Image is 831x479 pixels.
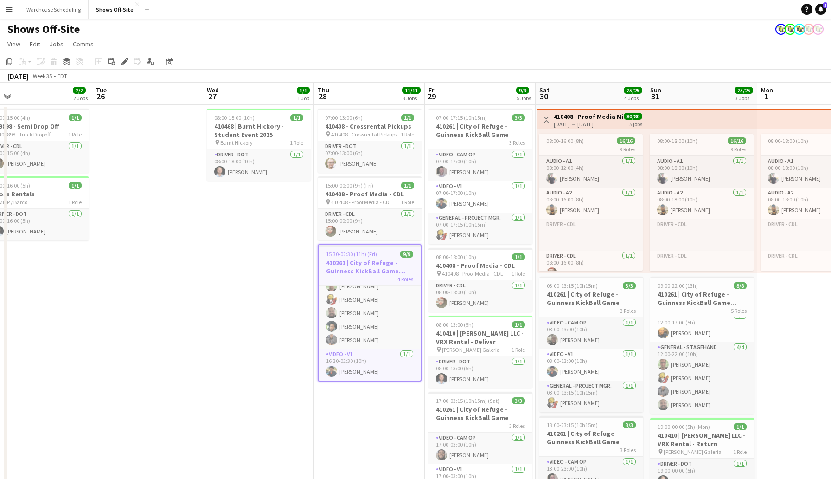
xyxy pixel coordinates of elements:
[26,38,44,50] a: Edit
[511,270,525,277] span: 1 Role
[657,137,697,144] span: 08:00-18:00 (10h)
[664,448,722,455] span: [PERSON_NAME] Galeria
[735,95,753,102] div: 3 Jobs
[7,22,80,36] h1: Shows Off-Site
[290,139,303,146] span: 1 Role
[547,282,598,289] span: 03:00-13:15 (10h15m)
[7,71,29,81] div: [DATE]
[428,280,532,312] app-card-role: Driver - CDL1/108:00-18:00 (10h)[PERSON_NAME]
[428,316,532,388] app-job-card: 08:00-13:00 (5h)1/1410410 | [PERSON_NAME] LLC - VRX Rental - Deliver [PERSON_NAME] Galeria1 RoleD...
[318,209,422,240] app-card-role: Driver - CDL1/115:00-00:00 (9h)[PERSON_NAME]
[4,38,24,50] a: View
[207,86,219,94] span: Wed
[509,422,525,429] span: 3 Roles
[539,349,643,381] app-card-role: Video - V11/103:00-13:00 (10h)[PERSON_NAME]
[624,95,642,102] div: 4 Jobs
[539,156,643,188] app-card-role: Audio - A11/108:00-12:00 (4h)[PERSON_NAME]
[428,213,532,244] app-card-role: General - Project Mgr.1/107:00-17:15 (10h15m)[PERSON_NAME]
[428,433,532,464] app-card-role: Video - Cam Op1/117:00-03:00 (10h)[PERSON_NAME]
[650,290,754,307] h3: 410261 | City of Refuge - Guinness KickBall Game Load Out
[650,431,754,448] h3: 410410 | [PERSON_NAME] LLC - VRX Rental - Return
[512,253,525,260] span: 1/1
[318,109,422,173] app-job-card: 07:00-13:00 (6h)1/1410408 - Crossrental Pickups 410408 - Crossrental Pickups1 RoleDriver - DOT1/1...
[7,40,20,48] span: View
[620,447,636,453] span: 3 Roles
[539,188,643,219] app-card-role: Audio - A21/108:00-16:00 (8h)[PERSON_NAME]
[538,91,550,102] span: 30
[436,321,473,328] span: 08:00-13:00 (5h)
[539,290,643,307] h3: 410261 | City of Refuge - Guinness KickBall Game
[428,109,532,244] app-job-card: 07:00-17:15 (10h15m)3/3410261 | City of Refuge - Guinness KickBall Game3 RolesVideo - Cam Op1/107...
[650,156,754,188] app-card-role: Audio - A11/108:00-18:00 (10h)[PERSON_NAME]
[785,24,796,35] app-user-avatar: Labor Coordinator
[617,137,635,144] span: 16/16
[436,114,487,121] span: 07:00-17:15 (10h15m)
[318,244,422,382] app-job-card: 15:30-02:30 (11h) (Fri)9/9410261 | City of Refuge - Guinness KickBall Game Load In4 Roles[PERSON_...
[539,381,643,412] app-card-role: General - Project Mgr.1/103:00-13:15 (10h15m)[PERSON_NAME]
[436,253,476,260] span: 08:00-18:00 (10h)
[554,121,623,128] div: [DATE] → [DATE]
[650,311,754,342] app-card-role: Driver - DOT1/112:00-17:00 (5h)[PERSON_NAME]
[428,122,532,139] h3: 410261 | City of Refuge - Guinness KickBall Game
[803,24,814,35] app-user-avatar: Labor Coordinator
[650,134,754,271] div: 08:00-18:00 (10h)16/169 RolesAudio - A11/108:00-18:00 (10h)[PERSON_NAME]Audio - A21/108:00-18:00 ...
[402,87,421,94] span: 11/11
[326,251,377,258] span: 15:30-02:30 (11h) (Fri)
[760,91,773,102] span: 1
[442,346,500,353] span: [PERSON_NAME] Galeria
[650,188,754,219] app-card-role: Audio - A21/108:00-18:00 (10h)[PERSON_NAME]
[397,276,413,283] span: 4 Roles
[68,199,82,206] span: 1 Role
[650,219,754,251] app-card-role-placeholder: Driver - CDL
[428,405,532,422] h3: 410261 | City of Refuge - Guinness KickBall Game
[734,423,747,430] span: 1/1
[214,114,255,121] span: 08:00-18:00 (10h)
[318,141,422,173] app-card-role: Driver - DOT1/107:00-13:00 (6h)[PERSON_NAME]
[539,317,643,349] app-card-role: Video - Cam Op1/103:00-13:00 (10h)[PERSON_NAME]
[19,0,89,19] button: Warehouse Scheduling
[290,114,303,121] span: 1/1
[624,113,642,120] span: 80/80
[331,199,392,206] span: 410408 - Proof Media - CDL
[511,346,525,353] span: 1 Role
[620,146,635,153] span: 9 Roles
[318,176,422,240] app-job-card: 15:00-00:00 (9h) (Fri)1/1410408 - Proof Media - CDL 410408 - Proof Media - CDL1 RoleDriver - CDL1...
[650,86,661,94] span: Sun
[794,24,805,35] app-user-avatar: Labor Coordinator
[539,277,643,412] app-job-card: 03:00-13:15 (10h15m)3/3410261 | City of Refuge - Guinness KickBall Game3 RolesVideo - Cam Op1/103...
[512,397,525,404] span: 3/3
[823,2,827,8] span: 5
[95,91,107,102] span: 26
[401,199,414,206] span: 1 Role
[96,86,107,94] span: Tue
[401,114,414,121] span: 1/1
[319,264,421,349] app-card-role: General - Stagehand5/516:30-02:30 (10h)[PERSON_NAME][PERSON_NAME][PERSON_NAME][PERSON_NAME][PERSO...
[69,38,97,50] a: Comms
[401,131,414,138] span: 1 Role
[516,87,529,94] span: 9/9
[319,259,421,275] h3: 410261 | City of Refuge - Guinness KickBall Game Load In
[31,72,54,79] span: Week 35
[815,4,826,15] a: 5
[512,114,525,121] span: 3/3
[812,24,824,35] app-user-avatar: Labor Coordinator
[650,277,754,414] div: 09:00-22:00 (13h)8/8410261 | City of Refuge - Guinness KickBall Game Load Out5 RolesGeneral - Pro...
[442,270,503,277] span: 410408 - Proof Media - CDL
[547,421,598,428] span: 13:00-23:15 (10h15m)
[207,149,311,181] app-card-role: Driver - DOT1/108:00-18:00 (10h)[PERSON_NAME]
[316,91,329,102] span: 28
[297,87,310,94] span: 1/1
[318,122,422,130] h3: 410408 - Crossrental Pickups
[539,134,643,271] app-job-card: 08:00-16:00 (8h)16/169 RolesAudio - A11/108:00-12:00 (4h)[PERSON_NAME]Audio - A21/108:00-16:00 (8...
[207,109,311,181] app-job-card: 08:00-18:00 (10h)1/1410468 | Burnt Hickory - Student Event 2025 Burnt Hickory1 RoleDriver - DOT1/...
[69,182,82,189] span: 1/1
[768,137,808,144] span: 08:00-18:00 (10h)
[436,397,499,404] span: 17:00-03:15 (10h15m) (Sat)
[539,219,643,251] app-card-role-placeholder: Driver - CDL
[331,131,397,138] span: 410408 - Crossrental Pickups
